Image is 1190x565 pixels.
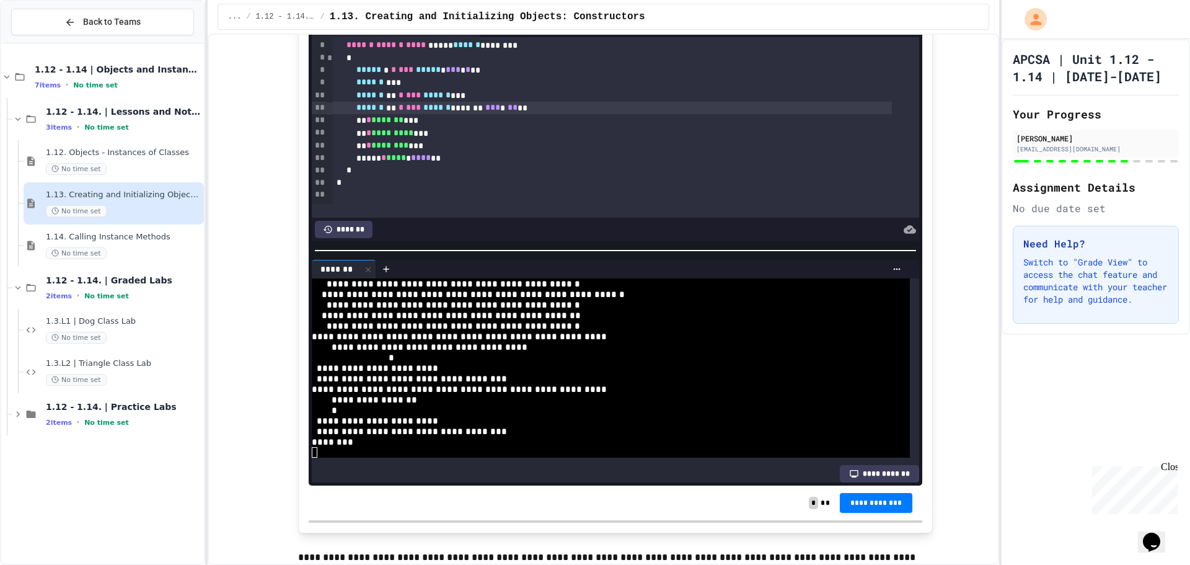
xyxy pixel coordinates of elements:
[35,64,201,75] span: 1.12 - 1.14 | Objects and Instances of Classes
[46,123,72,131] span: 3 items
[77,291,79,301] span: •
[46,247,107,259] span: No time set
[320,12,325,22] span: /
[246,12,250,22] span: /
[1016,145,1175,154] div: [EMAIL_ADDRESS][DOMAIN_NAME]
[46,232,201,242] span: 1.14. Calling Instance Methods
[73,81,118,89] span: No time set
[46,332,107,344] span: No time set
[46,316,201,327] span: 1.3.L1 | Dog Class Lab
[46,419,72,427] span: 2 items
[330,9,645,24] span: 1.13. Creating and Initializing Objects: Constructors
[46,358,201,369] span: 1.3.L2 | Triangle Class Lab
[1013,105,1179,123] h2: Your Progress
[46,190,201,200] span: 1.13. Creating and Initializing Objects: Constructors
[1138,515,1178,553] iframe: chat widget
[46,292,72,300] span: 2 items
[1016,133,1175,144] div: [PERSON_NAME]
[77,417,79,427] span: •
[1013,50,1179,85] h1: APCSA | Unit 1.12 - 1.14 | [DATE]-[DATE]
[1011,5,1050,33] div: My Account
[46,106,201,117] span: 1.12 - 1.14. | Lessons and Notes
[46,401,201,412] span: 1.12 - 1.14. | Practice Labs
[5,5,86,79] div: Chat with us now!Close
[1023,236,1168,251] h3: Need Help?
[66,80,68,90] span: •
[46,148,201,158] span: 1.12. Objects - Instances of Classes
[84,123,129,131] span: No time set
[35,81,61,89] span: 7 items
[77,122,79,132] span: •
[1013,179,1179,196] h2: Assignment Details
[46,205,107,217] span: No time set
[46,275,201,286] span: 1.12 - 1.14. | Graded Labs
[1023,256,1168,306] p: Switch to "Grade View" to access the chat feature and communicate with your teacher for help and ...
[1013,201,1179,216] div: No due date set
[256,12,315,22] span: 1.12 - 1.14. | Lessons and Notes
[1087,461,1178,514] iframe: chat widget
[83,16,141,29] span: Back to Teams
[228,12,242,22] span: ...
[84,292,129,300] span: No time set
[46,163,107,175] span: No time set
[46,374,107,386] span: No time set
[11,9,194,35] button: Back to Teams
[84,419,129,427] span: No time set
